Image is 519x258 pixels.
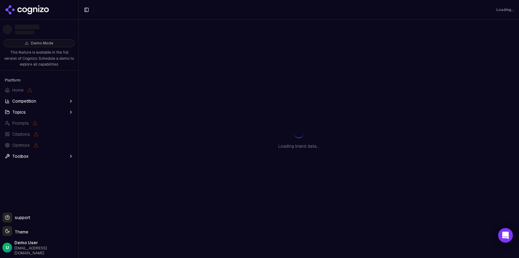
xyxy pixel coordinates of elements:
span: U [6,245,9,251]
span: Competition [12,98,36,104]
span: Topics [12,109,26,115]
button: Competition [2,96,76,106]
button: Topics [2,107,76,117]
span: Prompts [12,120,29,126]
span: Theme [12,229,28,235]
span: Toolbox [12,153,29,159]
span: Optimize [12,142,30,148]
div: Loading... [496,7,514,12]
button: Toolbox [2,151,76,161]
span: Demo User [14,240,76,246]
span: support [12,214,30,221]
p: This feature is available in the full version of Cognizo. Schedule a demo to explore all capabili... [4,50,75,68]
span: Demo Mode [31,41,53,46]
span: [EMAIL_ADDRESS][DOMAIN_NAME] [14,246,76,256]
div: Platform [2,75,76,85]
div: Open Intercom Messenger [498,228,513,243]
span: Home [12,87,24,93]
span: Citations [12,131,30,137]
p: Loading brand data... [278,143,319,149]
